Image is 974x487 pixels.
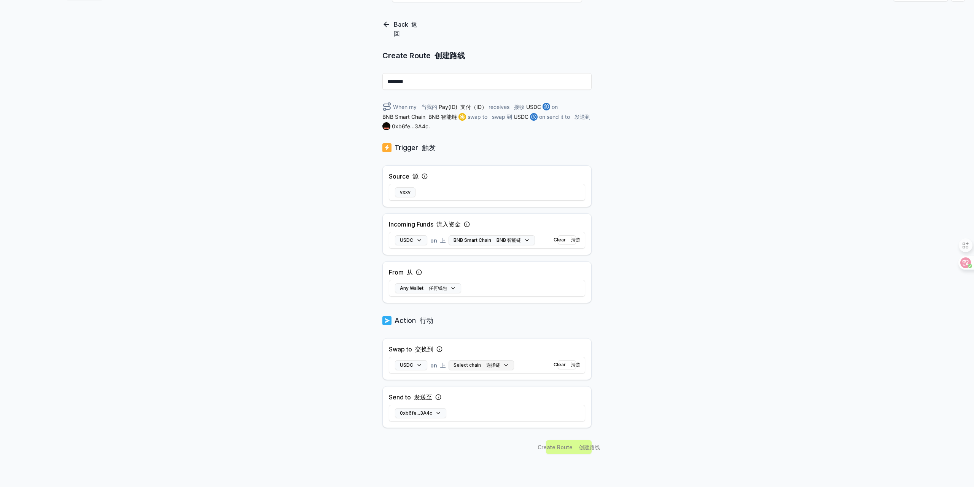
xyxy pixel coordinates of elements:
p: Trigger [395,142,436,153]
span: USDC [514,113,528,121]
font: 流入资金 [436,220,461,228]
img: logo [530,113,538,121]
font: BNB 智能链 [428,113,457,120]
button: Clear 清楚 [558,360,576,369]
span: BNB Smart Chain [382,113,457,121]
font: 从 [407,268,413,276]
font: BNB 智能链 [497,237,521,243]
label: Source [389,172,419,181]
button: USDC [395,360,427,370]
img: logo [543,103,550,110]
div: When my receives on swap to on send it to [382,102,592,130]
button: vxxv [395,187,415,197]
button: Clear 清楚 [558,235,576,244]
p: Create Route [382,50,592,61]
button: BNB Smart Chain BNB 智能链 [449,235,535,245]
font: 任何钱包 [429,285,447,291]
font: 发送到 [575,113,590,120]
img: logo [382,315,392,326]
font: 触发 [422,144,436,152]
font: 源 [412,172,419,180]
label: From [389,268,413,277]
font: 清楚 [571,237,580,243]
font: 交换到 [415,345,433,353]
label: Send to [389,393,432,402]
font: 上 [440,362,446,369]
font: 选择链 [486,362,500,368]
span: USDC [526,103,541,111]
span: 0xb6fe...3A4c . [392,122,430,130]
font: 清楚 [571,362,580,367]
label: Incoming Funds [389,220,461,229]
font: 当我的 [421,104,437,110]
font: 行动 [420,316,433,324]
font: 创建路线 [434,51,465,60]
span: Pay(ID) [439,103,487,111]
p: Action [395,315,433,326]
button: Select chain 选择链 [449,360,514,370]
span: on [430,361,446,369]
button: 0xb6fe...3A4c [395,408,446,418]
span: on [430,236,446,244]
button: USDC [395,235,427,245]
font: 上 [440,237,446,244]
font: 支付（ID） [460,104,487,110]
label: Swap to [389,345,433,354]
font: 接收 [514,104,525,110]
button: Any Wallet 任何钱包 [395,283,461,293]
font: swap 到 [492,113,512,120]
p: Back [394,20,420,38]
font: 发送至 [414,393,432,401]
img: logo [458,113,466,121]
img: logo [382,142,392,153]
